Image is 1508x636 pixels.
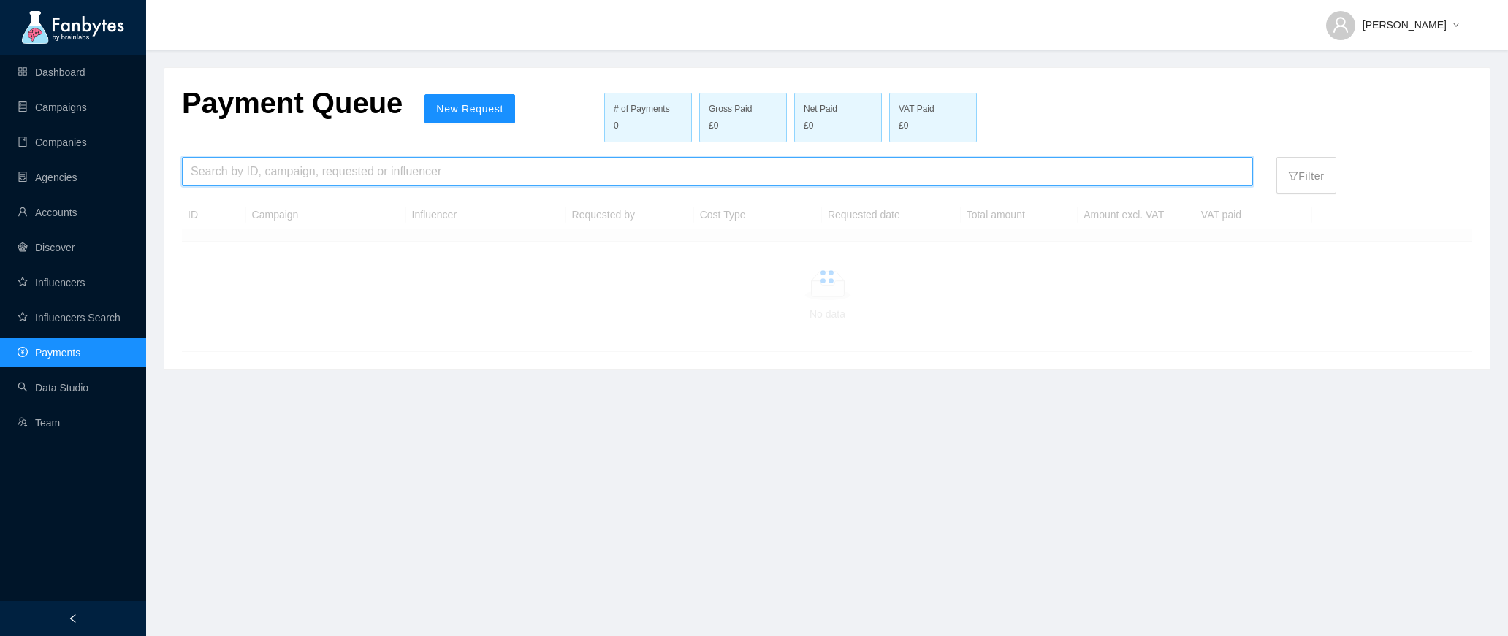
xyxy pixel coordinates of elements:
[1276,157,1336,194] button: filterFilter
[182,85,403,120] p: Payment Queue
[18,101,87,113] a: databaseCampaigns
[18,207,77,218] a: userAccounts
[436,103,503,115] span: New Request
[18,382,88,394] a: searchData Studio
[614,120,619,131] span: 0
[68,613,78,624] span: left
[899,119,908,133] span: £0
[18,347,80,359] a: pay-circlePayments
[1452,21,1460,30] span: down
[18,312,121,323] a: starInfluencers Search
[18,66,85,78] a: appstoreDashboard
[709,119,718,133] span: £0
[1288,171,1298,181] span: filter
[1332,16,1349,34] span: user
[18,277,85,288] a: starInfluencers
[1363,17,1447,33] span: [PERSON_NAME]
[18,172,77,183] a: containerAgencies
[18,417,60,429] a: usergroup-addTeam
[614,102,682,116] div: # of Payments
[424,94,515,123] button: New Request
[1288,161,1324,184] p: Filter
[18,137,87,148] a: bookCompanies
[709,102,777,116] div: Gross Paid
[804,102,872,116] div: Net Paid
[18,242,75,253] a: radar-chartDiscover
[804,119,813,133] span: £0
[1314,7,1471,31] button: [PERSON_NAME]down
[899,102,967,116] div: VAT Paid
